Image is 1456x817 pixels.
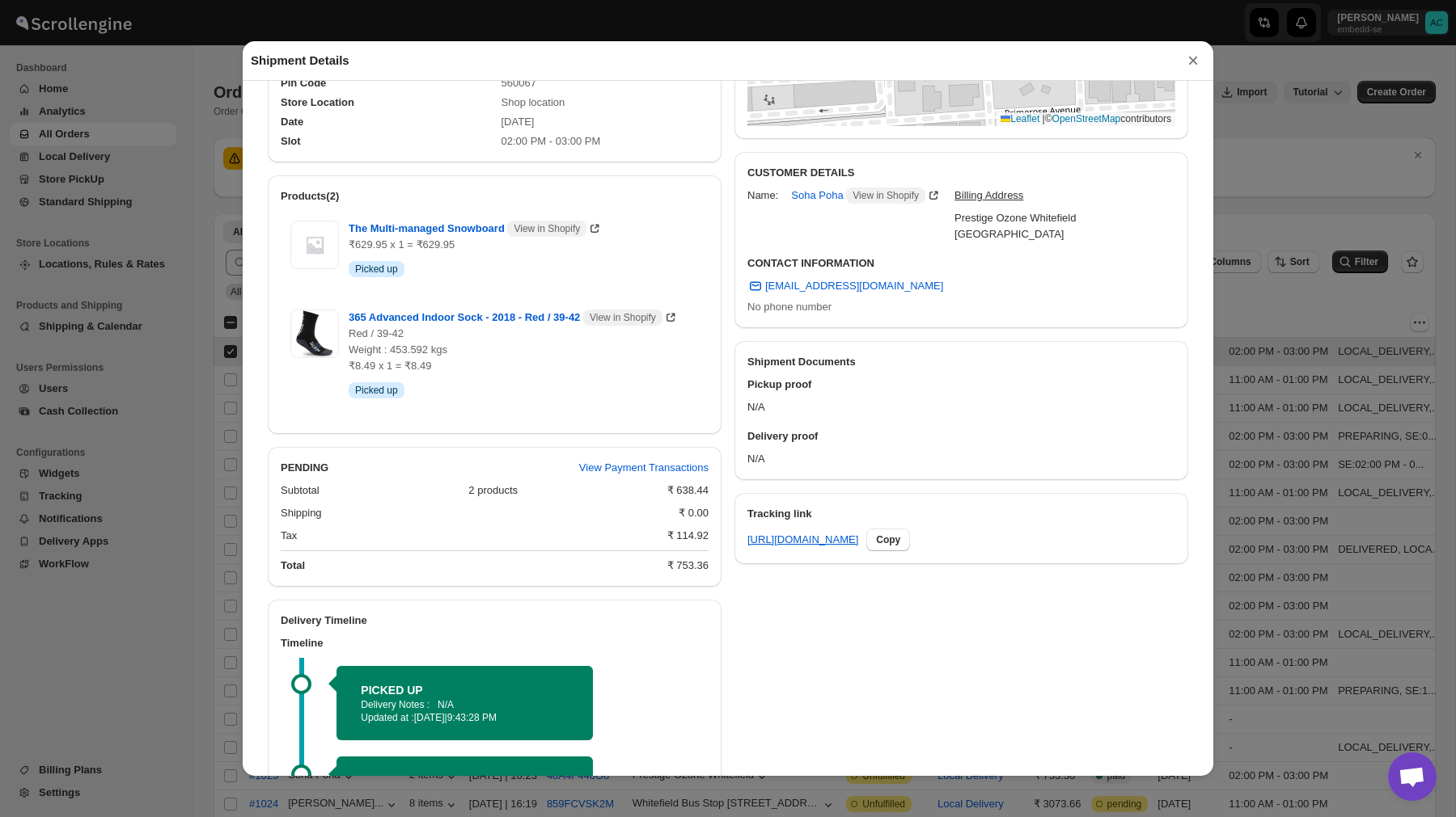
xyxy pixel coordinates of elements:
span: View in Shopify [853,189,919,202]
span: ₹8.49 x 1 = ₹8.49 [349,360,431,372]
span: Weight : 453.592 kgs [349,343,447,356]
div: Tax [281,528,654,544]
h3: CUSTOMER DETAILS [747,165,1175,181]
div: Subtotal [281,482,455,499]
a: [URL][DOMAIN_NAME] [747,532,858,548]
div: N/A [734,370,1188,422]
div: Name: [747,187,778,204]
div: Prestige Ozone Whitefield [GEOGRAPHIC_DATA] [954,210,1076,242]
span: Slot [281,135,301,147]
button: View Payment Transactions [569,455,718,481]
span: Store Location [281,96,354,108]
div: ₹ 753.36 [667,558,709,574]
span: [DATE] [502,116,535,128]
span: Soha Poha [791,187,925,204]
div: N/A [734,422,1188,480]
span: Copy [876,533,900,546]
span: Red / 39-42 [349,327,404,339]
p: Delivery Notes : [361,698,430,711]
h2: Products(2) [281,188,709,204]
a: 365 Advanced Indoor Sock - 2018 - Red / 39-42 View in Shopify [349,311,679,323]
h3: Tracking link [747,506,1175,522]
a: Leaflet [1001,113,1039,124]
span: 365 Advanced Indoor Sock - 2018 - Red / 39-42 [349,310,662,326]
button: Copy [866,529,910,551]
div: Shipping [281,505,666,521]
a: Open chat [1388,752,1437,801]
span: Picked up [355,263,398,276]
img: Item [290,310,339,358]
img: Item [290,221,339,269]
h2: ORDER PLACED [361,773,569,789]
b: Total [281,559,305,571]
span: The Multi-managed Snowboard [349,221,586,237]
a: OpenStreetMap [1052,113,1121,124]
a: [EMAIL_ADDRESS][DOMAIN_NAME] [738,273,953,299]
span: Date [281,116,303,128]
div: ₹ 638.44 [667,482,709,499]
h2: PENDING [281,460,328,476]
p: N/A [438,698,454,711]
a: Soha Poha View in Shopify [791,189,942,201]
h3: Delivery proof [747,428,1175,444]
div: ₹ 114.92 [667,528,709,544]
button: × [1181,49,1205,72]
span: | [1043,113,1045,124]
span: No phone number [747,301,832,313]
div: © contributors [997,112,1175,126]
h2: Shipment Documents [747,354,1175,370]
h3: Timeline [281,635,709,651]
div: 2 products [468,482,654,499]
span: [DATE] | 9:43:28 PM [414,712,497,723]
h2: Shipment Details [251,53,349,69]
span: [EMAIL_ADDRESS][DOMAIN_NAME] [765,278,943,294]
a: The Multi-managed Snowboard View in Shopify [349,222,603,234]
span: View in Shopify [514,222,580,235]
span: Picked up [355,384,398,397]
div: ₹ 0.00 [679,505,709,521]
span: Shop location [502,96,565,108]
h3: CONTACT INFORMATION [747,255,1175,272]
p: Updated at : [361,711,569,724]
h2: Delivery Timeline [281,613,709,629]
span: View Payment Transactions [579,460,709,476]
h3: Pickup proof [747,377,1175,393]
u: Billing Address [954,189,1023,201]
h2: PICKED UP [361,682,569,698]
span: View in Shopify [590,311,656,324]
span: 02:00 PM - 03:00 PM [502,135,601,147]
span: ₹629.95 x 1 = ₹629.95 [349,238,455,251]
